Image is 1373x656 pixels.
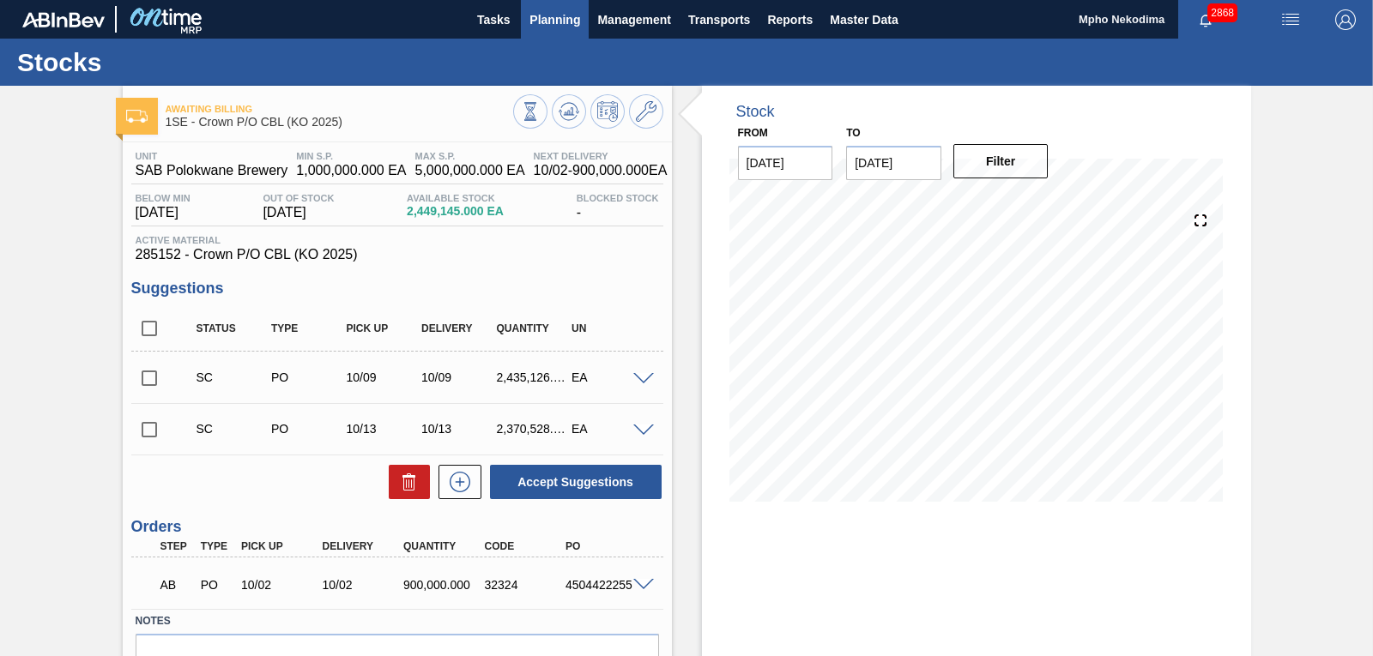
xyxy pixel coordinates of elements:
[318,578,408,592] div: 10/02/2025
[342,422,425,436] div: 10/13/2025
[513,94,547,129] button: Stocks Overview
[17,52,322,72] h1: Stocks
[131,280,663,298] h3: Suggestions
[22,12,105,27] img: TNhmsLtSVTkK8tSr43FrP2fwEKptu5GPRR3wAAAABJRU5ErkJggg==
[417,370,499,384] div: 10/09/2025
[136,247,659,262] span: 285152 - Crown P/O CBL (KO 2025)
[1335,9,1356,30] img: Logout
[131,518,663,536] h3: Orders
[166,104,513,114] span: Awaiting Billing
[192,370,275,384] div: Suggestion Created
[493,422,575,436] div: 2,370,528.000
[534,151,668,161] span: Next Delivery
[136,235,659,245] span: Active Material
[572,193,663,220] div: -
[126,110,148,123] img: Ícone
[267,422,349,436] div: Purchase order
[156,540,197,552] div: Step
[481,463,663,501] div: Accept Suggestions
[136,163,288,178] span: SAB Polokwane Brewery
[629,94,663,129] button: Go to Master Data / General
[342,322,425,334] div: Pick up
[296,163,406,178] span: 1,000,000.000 EA
[490,465,662,499] button: Accept Suggestions
[136,151,288,161] span: Unit
[399,578,488,592] div: 900,000.000
[567,322,650,334] div: UN
[529,9,580,30] span: Planning
[481,540,570,552] div: Code
[417,322,499,334] div: Delivery
[552,94,586,129] button: Update Chart
[380,465,430,499] div: Delete Suggestions
[567,370,650,384] div: EA
[561,578,650,592] div: 4504422255
[953,144,1049,178] button: Filter
[534,163,668,178] span: 10/02 - 900,000.000 EA
[481,578,570,592] div: 32324
[561,540,650,552] div: PO
[430,465,481,499] div: New suggestion
[160,578,193,592] p: AB
[263,205,334,220] span: [DATE]
[1207,3,1237,22] span: 2868
[399,540,488,552] div: Quantity
[237,578,326,592] div: 10/02/2025
[736,103,775,121] div: Stock
[417,422,499,436] div: 10/13/2025
[1280,9,1301,30] img: userActions
[475,9,512,30] span: Tasks
[136,193,191,203] span: Below Min
[407,205,504,218] span: 2,449,145.000 EA
[1178,8,1233,32] button: Notifications
[318,540,408,552] div: Delivery
[597,9,671,30] span: Management
[738,146,833,180] input: mm/dd/yyyy
[846,127,860,139] label: to
[688,9,750,30] span: Transports
[590,94,625,129] button: Schedule Inventory
[136,609,659,634] label: Notes
[767,9,813,30] span: Reports
[136,205,191,220] span: [DATE]
[267,322,349,334] div: Type
[414,151,524,161] span: MAX S.P.
[567,422,650,436] div: EA
[267,370,349,384] div: Purchase order
[192,322,275,334] div: Status
[342,370,425,384] div: 10/09/2025
[493,322,575,334] div: Quantity
[156,566,197,604] div: Awaiting Billing
[192,422,275,436] div: Suggestion Created
[166,116,513,129] span: 1SE - Crown P/O CBL (KO 2025)
[830,9,898,30] span: Master Data
[577,193,659,203] span: Blocked Stock
[407,193,504,203] span: Available Stock
[263,193,334,203] span: Out Of Stock
[493,370,575,384] div: 2,435,126.000
[846,146,941,180] input: mm/dd/yyyy
[414,163,524,178] span: 5,000,000.000 EA
[296,151,406,161] span: MIN S.P.
[237,540,326,552] div: Pick up
[197,578,238,592] div: Purchase order
[197,540,238,552] div: Type
[738,127,768,139] label: From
